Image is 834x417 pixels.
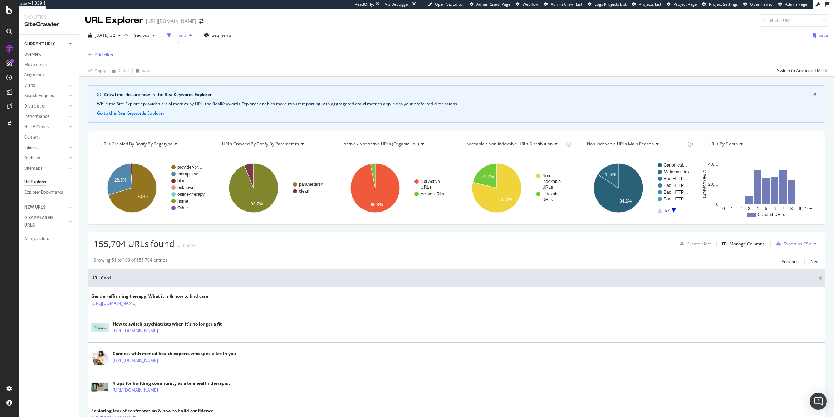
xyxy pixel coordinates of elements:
[24,113,49,120] div: Performance
[24,92,67,100] a: Search Engines
[142,68,151,74] div: Save
[97,101,816,107] div: While the Site Explorer provides crawl metrics by URL, the RealKeywords Explorer enables more rob...
[667,1,697,7] a: Project Page
[551,1,582,7] span: Admin Crawl List
[124,31,129,38] span: vs
[24,178,74,186] a: Url Explorer
[811,90,818,99] button: close banner
[385,1,411,7] div: Viz Debugger:
[24,61,74,69] a: Movements
[342,138,448,150] h4: Active / Not Active URLs
[677,238,711,249] button: Create alert
[482,174,494,179] text: 21.2%
[24,204,67,211] a: NEW URLS
[428,1,464,7] a: Open Viz Editor
[177,172,199,177] text: therapists/*
[464,138,564,150] h4: Indexable / Non-Indexable URLs Distribution
[177,185,195,190] text: unknown
[24,144,67,152] a: Inlinks
[182,243,195,249] div: -0.46%
[91,408,214,414] div: Exploring fear of confrontation & how to build confidence
[421,192,444,197] text: Active URLs
[542,179,561,184] text: Indexable
[94,257,167,265] div: Showing 51 to 100 of 155,704 entries
[24,189,74,196] a: Explorer Bookmarks
[104,91,813,98] div: Crawl metrics are now in the RealKeywords Explorer
[100,141,172,147] span: URLs Crawled By Botify By pagetype
[24,71,74,79] a: Segments
[91,382,109,392] img: main image
[756,206,759,211] text: 4
[113,380,230,387] div: 4 tips for building community as a telehealth therapist
[500,197,512,202] text: 78.8%
[819,32,828,38] div: Save
[24,189,63,196] div: Explorer Bookmarks
[24,178,46,186] div: Url Explorer
[782,206,784,211] text: 7
[465,141,553,147] span: Indexable / Non-Indexable URLs distribution
[664,176,688,181] text: Bad HTTP…
[109,65,129,76] button: Clear
[99,138,205,150] h4: URLs Crawled By Botify By pagetype
[739,206,742,211] text: 2
[24,14,73,20] div: Analytics
[790,206,793,211] text: 8
[24,40,67,48] a: CURRENT URLS
[750,1,773,7] span: Open in dev
[587,141,654,147] span: Non-Indexable URLs Main Reason
[687,241,711,247] div: Create alert
[619,199,632,204] text: 84.2%
[799,206,801,211] text: 9
[542,185,553,190] text: URLs
[709,1,738,7] span: Project Settings
[588,1,627,7] a: Logs Projects List
[344,141,419,147] span: Active / Not Active URLs (organic - all)
[585,138,686,150] h4: Non-Indexable URLs Main Reason
[664,169,690,174] text: Meta noindex
[639,1,661,7] span: Projects List
[355,1,374,7] div: ReadOnly:
[24,61,47,69] div: Movements
[24,40,55,48] div: CURRENT URLS
[580,157,697,219] svg: A chart.
[201,30,235,41] button: Segments
[371,202,383,207] text: 96.8%
[458,157,575,219] svg: A chart.
[119,68,129,74] div: Clear
[542,173,551,178] text: Non-
[85,30,124,41] button: [DATE] #2
[24,92,54,100] div: Search Engines
[748,206,750,211] text: 3
[24,165,67,172] a: Sitemaps
[810,258,820,264] div: Next
[94,157,211,219] svg: A chart.
[781,257,799,265] button: Previous
[85,65,106,76] button: Apply
[85,50,114,59] button: Add Filter
[774,65,828,76] button: Switch to Advanced Mode
[731,206,734,211] text: 1
[664,163,687,168] text: Canonical…
[810,393,827,410] div: Open Intercom Messenger
[174,32,186,38] div: Filters
[774,238,811,249] button: Export as CSV
[702,157,819,219] svg: A chart.
[516,1,539,7] a: Webflow
[85,14,143,26] div: URL Explorer
[199,19,203,24] div: arrow-right-arrow-left
[421,179,440,184] text: Not Active
[24,144,37,152] div: Inlinks
[133,65,151,76] button: Save
[88,85,825,123] div: info banner
[24,123,67,131] a: HTTP Codes
[760,14,828,27] input: Find a URL
[24,51,41,58] div: Overview
[251,202,263,207] text: 93.7%
[222,141,299,147] span: URLs Crawled By Botify By parameters
[470,1,510,7] a: Admin Crawl Page
[784,241,811,247] div: Export as CSV
[730,241,765,247] div: Manage Columns
[94,238,175,249] span: 155,704 URLs found
[113,357,158,364] a: [URL][DOMAIN_NAME]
